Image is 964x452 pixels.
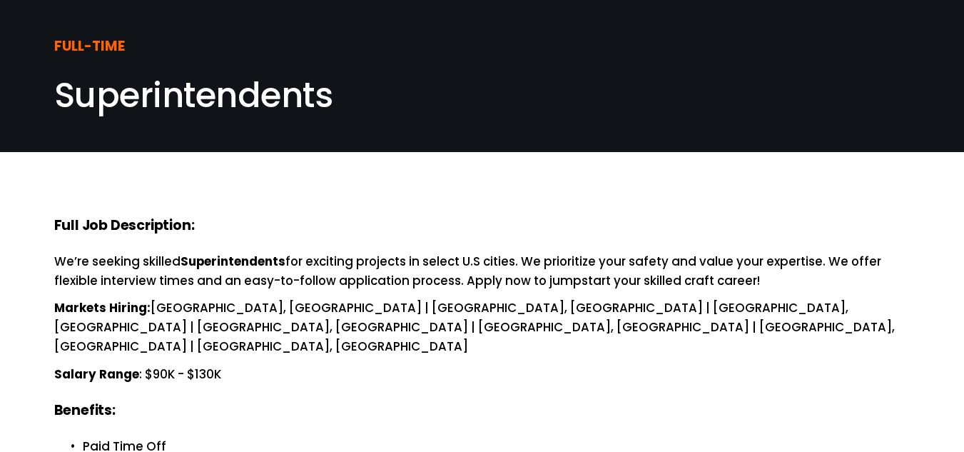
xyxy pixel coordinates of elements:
span: Superintendents [54,71,333,119]
strong: Markets Hiring: [54,299,151,316]
strong: Full Job Description: [54,216,195,235]
strong: FULL-TIME [54,36,125,56]
strong: Salary Range [54,366,139,383]
p: We’re seeking skilled for exciting projects in select U.S cities. We prioritize your safety and v... [54,252,910,291]
strong: Benefits: [54,401,116,420]
p: : $90K - $130K [54,365,910,384]
strong: Superintendents [181,253,285,270]
p: [GEOGRAPHIC_DATA], [GEOGRAPHIC_DATA] | [GEOGRAPHIC_DATA], [GEOGRAPHIC_DATA] | [GEOGRAPHIC_DATA], ... [54,298,910,356]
